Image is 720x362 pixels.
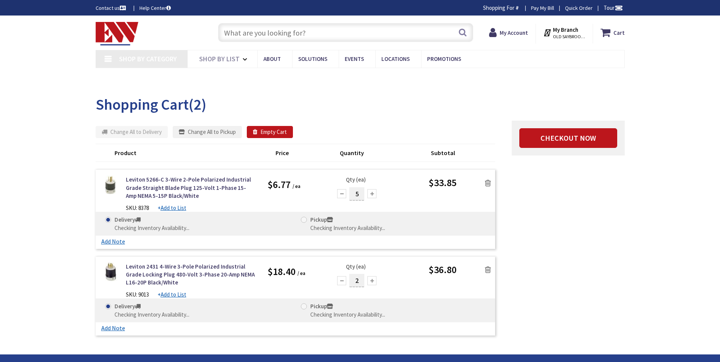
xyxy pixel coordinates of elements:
[431,149,455,157] strong: Subtotal
[126,291,149,298] span: SKU: 9013
[604,4,623,11] span: Tour
[115,311,189,318] div: Checking Inventory Availability...
[310,311,385,318] div: Checking Inventory Availability...
[115,303,141,310] strong: Delivery
[263,55,281,62] span: About
[115,149,136,157] strong: Product
[483,4,514,11] span: Shopping For
[310,303,333,310] strong: Pickup
[119,54,177,63] span: Shop By Category
[247,126,293,138] button: Empty Cart
[500,29,528,36] strong: My Account
[96,96,625,113] h1: Shopping Cart
[346,176,366,183] span: Qty (ea)
[543,26,585,39] div: My Branch OLD SAYBROOK, [GEOGRAPHIC_DATA]
[346,263,366,270] span: Qty (ea)
[553,34,585,40] span: OLD SAYBROOK, [GEOGRAPHIC_DATA]
[126,263,257,287] a: Leviton 2431 4-Wire 3-Pole Polarized Industrial Grade Locking Plug 480-Volt 3-Phase 20-Amp NEMA L...
[429,261,457,278] span: $36.80
[101,325,125,332] a: Add Note
[173,126,242,138] button: Change All to Pickup
[96,22,139,45] img: Electrical Wholesalers, Inc.
[268,176,291,193] span: $6.77
[101,238,125,245] a: Add Note
[345,55,364,62] span: Events
[601,26,625,39] a: Cart
[531,4,554,12] a: Pay My Bill
[218,23,473,42] input: What are you looking for?
[139,4,171,12] a: Help Center
[516,4,519,11] strong: #
[297,270,305,277] small: / ea
[158,204,186,212] a: +Add to List
[310,224,385,232] div: Checking Inventory Availability...
[489,26,528,39] a: My Account
[613,26,625,39] strong: Cart
[268,263,296,280] span: $18.40
[126,176,257,200] a: Leviton 5266-C 3-Wire 2-Pole Polarized Industrial Grade Straight Blade Plug 125-Volt 1-Phase 15-A...
[427,55,461,62] span: Promotions
[293,183,300,190] small: / ea
[161,291,186,298] u: Add to List
[101,263,120,281] img: Leviton 2431 4-Wire 3-Pole Polarized Industrial Grade Locking Plug 480-Volt 3-Phase 20-Amp NEMA L...
[96,126,168,138] button: Change All to Delivery
[310,216,333,223] strong: Pickup
[101,176,120,194] img: Leviton 5266-C 3-Wire 2-Pole Polarized Industrial Grade Straight Blade Plug 125-Volt 1-Phase 15-A...
[519,128,617,148] a: Checkout Now
[189,95,206,114] span: (2)
[199,54,240,63] span: Shop By List
[115,216,141,223] strong: Delivery
[298,55,327,62] span: Solutions
[158,291,186,298] a: +Add to List
[276,149,289,157] strong: Price
[553,26,578,33] strong: My Branch
[565,4,593,12] a: Quick Order
[340,149,364,157] strong: Quantity
[381,55,410,62] span: Locations
[115,224,189,232] div: Checking Inventory Availability...
[96,4,127,12] a: Contact us
[429,174,457,191] span: $33.85
[161,204,186,211] u: Add to List
[126,204,149,211] span: SKU: 8378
